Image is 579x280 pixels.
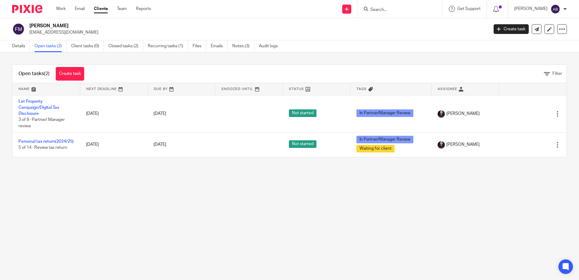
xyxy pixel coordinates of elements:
[514,6,548,12] p: [PERSON_NAME]
[211,40,228,52] a: Emails
[232,40,254,52] a: Notes (3)
[35,40,67,52] a: Open tasks (2)
[356,145,395,152] span: Waiting for client
[148,40,188,52] a: Recurring tasks (1)
[18,118,65,128] span: 3 of 8 · Partner/ Manager review
[18,71,50,77] h1: Open tasks
[154,143,166,147] span: [DATE]
[18,146,67,150] span: 5 of 14 · Review tax return
[289,87,304,91] span: Status
[438,110,445,118] img: MicrosoftTeams-image.jfif
[221,87,253,91] span: Snoozed Until
[457,7,481,11] span: Get Support
[71,40,104,52] a: Client tasks (0)
[80,132,147,157] td: [DATE]
[494,24,529,34] a: Create task
[18,99,59,116] a: Let Property Campaign/Digital Tax Disclosure
[18,139,74,144] a: Personal tax return(2024/25)
[154,112,166,116] span: [DATE]
[446,142,480,148] span: [PERSON_NAME]
[289,109,316,117] span: Not started
[56,6,66,12] a: Work
[44,71,50,76] span: (2)
[552,72,562,76] span: Filter
[29,29,485,35] p: [EMAIL_ADDRESS][DOMAIN_NAME]
[56,67,84,81] a: Create task
[193,40,206,52] a: Files
[356,87,367,91] span: Tags
[12,23,25,35] img: svg%3E
[551,4,560,14] img: svg%3E
[446,111,480,117] span: [PERSON_NAME]
[75,6,85,12] a: Email
[12,40,30,52] a: Details
[136,6,151,12] a: Reports
[259,40,282,52] a: Audit logs
[108,40,143,52] a: Closed tasks (2)
[289,140,316,148] span: Not started
[438,141,445,148] img: MicrosoftTeams-image.jfif
[29,23,393,29] h2: [PERSON_NAME]
[94,6,108,12] a: Clients
[356,109,413,117] span: In Partner/Manager Review
[356,136,413,143] span: In Partner/Manager Review
[370,7,424,13] input: Search
[80,95,147,132] td: [DATE]
[12,5,42,13] img: Pixie
[117,6,127,12] a: Team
